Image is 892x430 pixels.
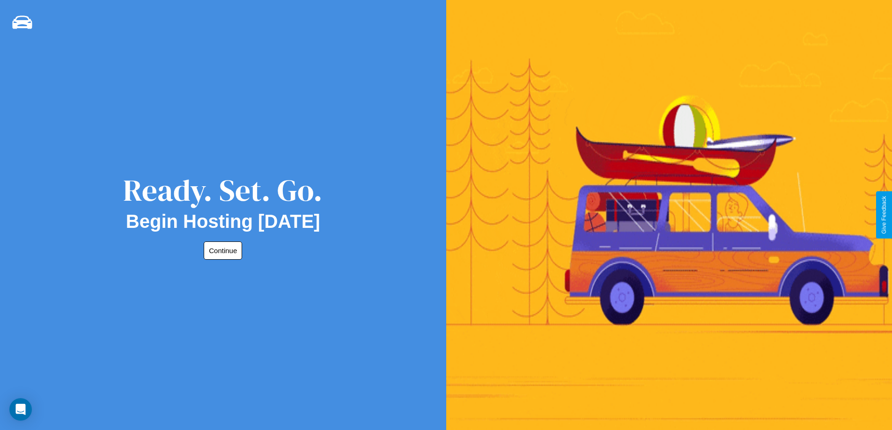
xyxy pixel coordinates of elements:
div: Ready. Set. Go. [123,169,323,211]
div: Give Feedback [881,196,887,234]
div: Open Intercom Messenger [9,398,32,421]
button: Continue [204,241,242,260]
h2: Begin Hosting [DATE] [126,211,320,232]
